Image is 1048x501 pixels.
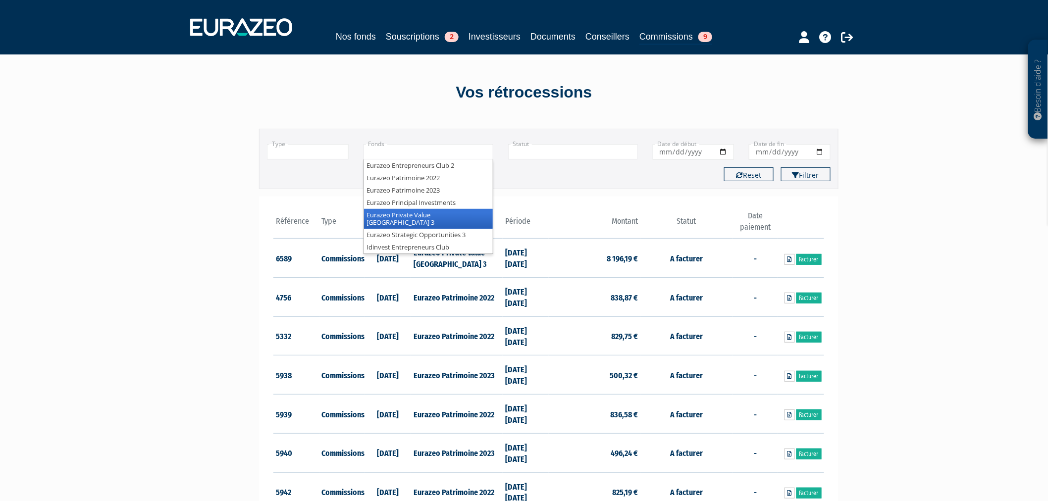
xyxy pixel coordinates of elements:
[319,355,366,395] td: Commissions
[273,210,319,239] th: Référence
[364,229,493,241] li: Eurazeo Strategic Opportunities 3
[530,30,576,44] a: Documents
[273,433,319,472] td: 5940
[411,278,503,317] td: Eurazeo Patrimoine 2022
[698,32,712,42] span: 9
[503,210,549,239] th: Période
[411,316,503,355] td: Eurazeo Patrimoine 2022
[242,81,806,104] div: Vos rétrocessions
[796,332,822,343] a: Facturer
[273,278,319,317] td: 4756
[319,433,366,472] td: Commissions
[319,395,366,434] td: Commissions
[1033,45,1044,134] p: Besoin d'aide ?
[549,355,640,395] td: 500,32 €
[364,209,493,229] li: Eurazeo Private Value [GEOGRAPHIC_DATA] 3
[386,30,459,44] a: Souscriptions2
[733,278,779,317] td: -
[364,184,493,197] li: Eurazeo Patrimoine 2023
[503,239,549,278] td: [DATE] [DATE]
[365,433,411,472] td: [DATE]
[503,433,549,472] td: [DATE] [DATE]
[411,395,503,434] td: Eurazeo Patrimoine 2022
[796,371,822,382] a: Facturer
[503,355,549,395] td: [DATE] [DATE]
[796,254,822,265] a: Facturer
[364,172,493,184] li: Eurazeo Patrimoine 2022
[364,159,493,172] li: Eurazeo Entrepreneurs Club 2
[365,278,411,317] td: [DATE]
[273,395,319,434] td: 5939
[640,278,732,317] td: A facturer
[319,239,366,278] td: Commissions
[445,32,459,42] span: 2
[640,355,732,395] td: A facturer
[724,167,774,181] button: Reset
[640,316,732,355] td: A facturer
[549,210,640,239] th: Montant
[733,239,779,278] td: -
[364,197,493,209] li: Eurazeo Principal Investments
[640,239,732,278] td: A facturer
[549,239,640,278] td: 8 196,19 €
[469,30,521,44] a: Investisseurs
[733,355,779,395] td: -
[796,409,822,420] a: Facturer
[733,433,779,472] td: -
[365,316,411,355] td: [DATE]
[411,239,503,278] td: Eurazeo Private Value [GEOGRAPHIC_DATA] 3
[640,395,732,434] td: A facturer
[503,278,549,317] td: [DATE] [DATE]
[796,293,822,303] a: Facturer
[549,395,640,434] td: 836,58 €
[273,355,319,395] td: 5938
[733,395,779,434] td: -
[336,30,376,44] a: Nos fonds
[639,30,712,45] a: Commissions9
[640,433,732,472] td: A facturer
[549,278,640,317] td: 838,87 €
[796,488,822,499] a: Facturer
[365,355,411,395] td: [DATE]
[319,278,366,317] td: Commissions
[190,18,292,36] img: 1732889491-logotype_eurazeo_blanc_rvb.png
[549,316,640,355] td: 829,75 €
[503,316,549,355] td: [DATE] [DATE]
[796,449,822,459] a: Facturer
[411,355,503,395] td: Eurazeo Patrimoine 2023
[549,433,640,472] td: 496,24 €
[781,167,831,181] button: Filtrer
[364,241,493,253] li: Idinvest Entrepreneurs Club
[733,316,779,355] td: -
[411,433,503,472] td: Eurazeo Patrimoine 2023
[365,239,411,278] td: [DATE]
[503,395,549,434] td: [DATE] [DATE]
[273,316,319,355] td: 5332
[585,30,629,44] a: Conseillers
[365,395,411,434] td: [DATE]
[319,210,366,239] th: Type
[273,239,319,278] td: 6589
[640,210,732,239] th: Statut
[733,210,779,239] th: Date paiement
[319,316,366,355] td: Commissions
